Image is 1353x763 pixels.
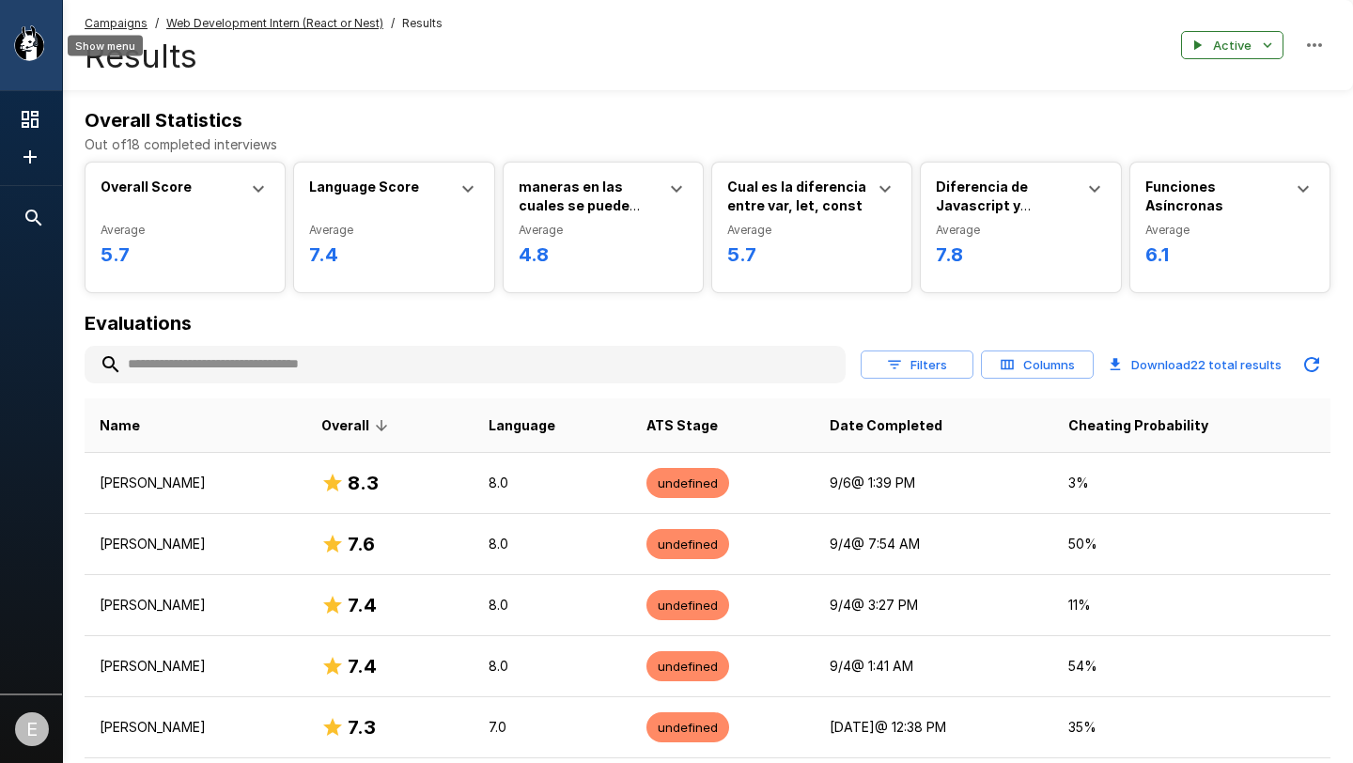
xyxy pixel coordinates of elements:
[348,651,377,681] h6: 7.4
[646,719,729,737] span: undefined
[1145,221,1314,240] span: Average
[100,474,291,492] p: [PERSON_NAME]
[1068,657,1315,676] p: 54 %
[1145,179,1223,213] b: Funciones Asíncronas
[1101,346,1289,383] button: Download22 total results
[1068,414,1208,437] span: Cheating Probability
[489,535,616,553] p: 8.0
[646,536,729,553] span: undefined
[489,596,616,615] p: 8.0
[646,658,729,676] span: undefined
[1293,346,1330,383] button: Updated Today - 4:20 PM
[727,179,866,213] b: Cual es la diferencia entre var, let, const
[309,221,478,240] span: Average
[489,414,555,437] span: Language
[348,529,375,559] h6: 7.6
[1068,474,1315,492] p: 3 %
[391,14,395,33] span: /
[101,240,270,270] h6: 5.7
[936,179,1031,232] b: Diferencia de Javascript y Typescript
[100,718,291,737] p: [PERSON_NAME]
[646,414,718,437] span: ATS Stage
[861,350,973,380] button: Filters
[166,16,383,30] u: Web Development Intern (React or Nest)
[309,179,419,195] b: Language Score
[309,240,478,270] h6: 7.4
[489,718,616,737] p: 7.0
[815,697,1053,758] td: [DATE] @ 12:38 PM
[348,590,377,620] h6: 7.4
[727,240,896,270] h6: 5.7
[519,179,651,251] b: maneras en las cuales se puede declarar una tipado en Typescript
[1181,31,1283,60] button: Active
[100,596,291,615] p: [PERSON_NAME]
[85,312,192,335] b: Evaluations
[489,474,616,492] p: 8.0
[1068,535,1315,553] p: 50 %
[68,36,143,56] div: Show menu
[646,475,729,492] span: undefined
[155,14,159,33] span: /
[85,16,148,30] u: Campaigns
[815,636,1053,697] td: 9/4 @ 1:41 AM
[100,535,291,553] p: [PERSON_NAME]
[646,597,729,615] span: undefined
[830,414,942,437] span: Date Completed
[936,221,1105,240] span: Average
[519,221,688,240] span: Average
[348,712,376,742] h6: 7.3
[936,240,1105,270] h6: 7.8
[85,135,1330,154] p: Out of 18 completed interviews
[727,221,896,240] span: Average
[101,221,270,240] span: Average
[321,414,394,437] span: Overall
[815,514,1053,575] td: 9/4 @ 7:54 AM
[1068,596,1315,615] p: 11 %
[100,414,140,437] span: Name
[981,350,1094,380] button: Columns
[85,37,443,76] h4: Results
[815,575,1053,636] td: 9/4 @ 3:27 PM
[1068,718,1315,737] p: 35 %
[101,179,192,195] b: Overall Score
[402,14,443,33] span: Results
[519,240,688,270] h6: 4.8
[815,453,1053,514] td: 9/6 @ 1:39 PM
[100,657,291,676] p: [PERSON_NAME]
[1145,240,1314,270] h6: 6.1
[85,109,242,132] b: Overall Statistics
[348,468,379,498] h6: 8.3
[489,657,616,676] p: 8.0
